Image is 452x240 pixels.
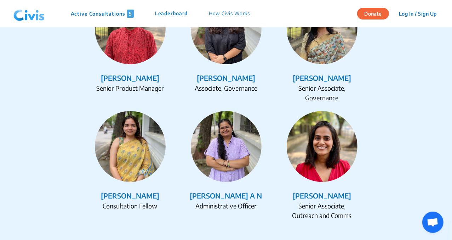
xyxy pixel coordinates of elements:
[71,10,134,18] p: Active Consultations
[181,190,271,201] div: [PERSON_NAME] A N
[422,212,444,233] div: Open chat
[191,201,262,211] div: Administrative Officer
[277,73,367,83] div: [PERSON_NAME]
[11,3,47,24] img: navlogo.png
[95,83,166,93] div: Senior Product Manager
[181,111,271,220] a: Swetha A N[PERSON_NAME] A NAdministrative Officer
[357,10,394,17] a: Donate
[85,111,175,220] a: Sukirat Kaur[PERSON_NAME]Consultation Fellow
[287,83,357,102] div: Senior Associate, Governance
[85,190,175,201] div: [PERSON_NAME]
[155,10,188,18] p: Leaderboard
[127,10,134,18] span: 5
[357,8,389,19] button: Donate
[181,73,271,83] div: [PERSON_NAME]
[95,201,166,211] div: Consultation Fellow
[277,190,367,201] div: [PERSON_NAME]
[277,111,367,220] a: Vagda Galhotra[PERSON_NAME]Senior Associate, Outreach and Comms
[191,83,262,93] div: Associate, Governance
[287,201,357,220] div: Senior Associate, Outreach and Comms
[209,10,250,18] p: How Civis Works
[287,111,357,182] img: Vagda Galhotra
[85,73,175,83] div: [PERSON_NAME]
[95,111,166,182] img: Sukirat Kaur
[394,8,441,19] button: Log In / Sign Up
[191,111,262,182] img: Swetha A N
